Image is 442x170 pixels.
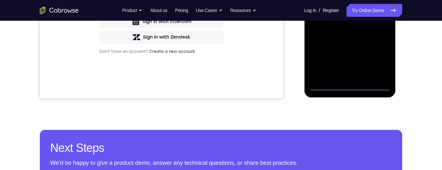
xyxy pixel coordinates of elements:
[50,140,392,156] h2: Next Steps
[50,158,392,167] p: We’d be happy to give a product demo, answer any technical questions, or share best practices.
[196,4,222,17] button: Use Cases
[150,4,167,17] a: About us
[40,6,79,14] a: Go to the home page
[63,62,180,68] input: Enter your email
[60,134,184,147] button: Sign in with Intercom
[105,106,149,112] div: Sign in with Google
[323,4,339,17] a: Register
[60,74,184,87] button: Sign in
[60,44,184,53] h1: Sign in to your account
[103,137,151,143] div: Sign in with Intercom
[230,4,257,17] button: Resources
[60,149,184,162] button: Sign in with Zendesk
[60,103,184,116] button: Sign in with Google
[103,153,151,159] div: Sign in with Zendesk
[122,4,143,17] button: Product
[60,118,184,131] button: Sign in with GitHub
[304,4,316,17] a: Log In
[175,4,188,17] a: Pricing
[118,93,125,98] p: or
[105,121,149,128] div: Sign in with GitHub
[319,6,320,14] span: /
[347,4,402,17] a: Try Online Demo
